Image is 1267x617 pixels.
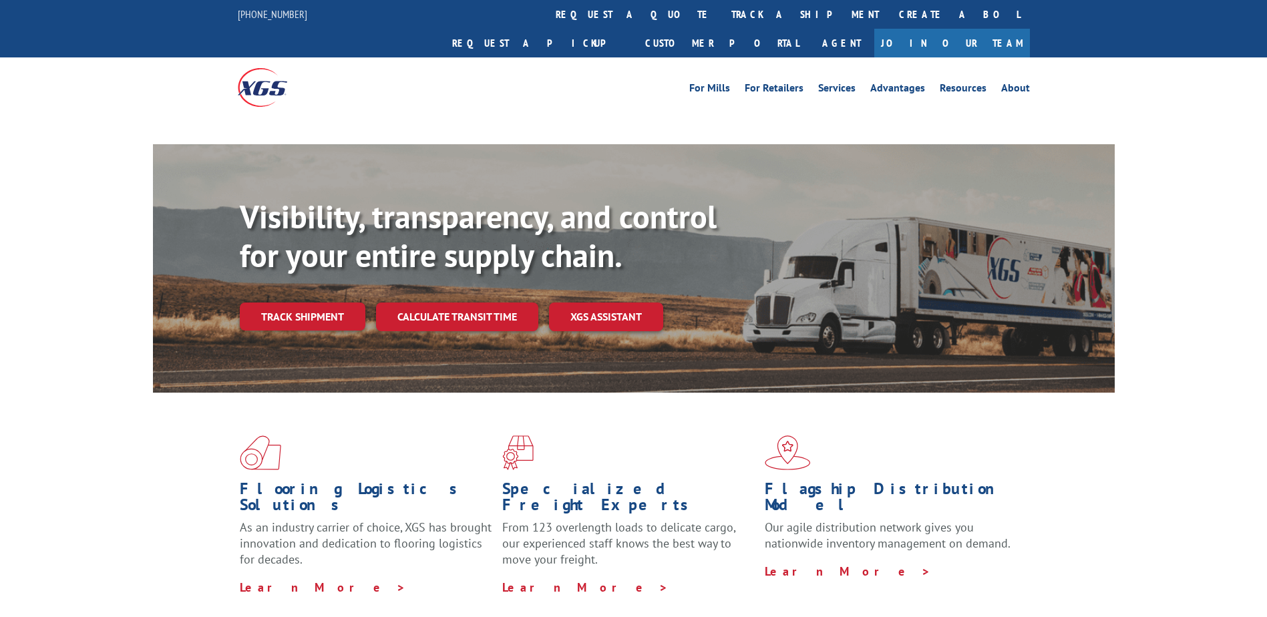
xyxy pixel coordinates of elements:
[765,435,811,470] img: xgs-icon-flagship-distribution-model-red
[635,29,809,57] a: Customer Portal
[238,7,307,21] a: [PHONE_NUMBER]
[1001,83,1030,97] a: About
[765,564,931,579] a: Learn More >
[549,302,663,331] a: XGS ASSISTANT
[240,580,406,595] a: Learn More >
[818,83,856,97] a: Services
[745,83,803,97] a: For Retailers
[240,435,281,470] img: xgs-icon-total-supply-chain-intelligence-red
[376,302,538,331] a: Calculate transit time
[765,481,1017,520] h1: Flagship Distribution Model
[240,520,492,567] span: As an industry carrier of choice, XGS has brought innovation and dedication to flooring logistics...
[240,302,365,331] a: Track shipment
[874,29,1030,57] a: Join Our Team
[502,481,755,520] h1: Specialized Freight Experts
[442,29,635,57] a: Request a pickup
[765,520,1011,551] span: Our agile distribution network gives you nationwide inventory management on demand.
[240,481,492,520] h1: Flooring Logistics Solutions
[502,520,755,579] p: From 123 overlength loads to delicate cargo, our experienced staff knows the best way to move you...
[940,83,986,97] a: Resources
[502,435,534,470] img: xgs-icon-focused-on-flooring-red
[502,580,669,595] a: Learn More >
[240,196,717,276] b: Visibility, transparency, and control for your entire supply chain.
[809,29,874,57] a: Agent
[870,83,925,97] a: Advantages
[689,83,730,97] a: For Mills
